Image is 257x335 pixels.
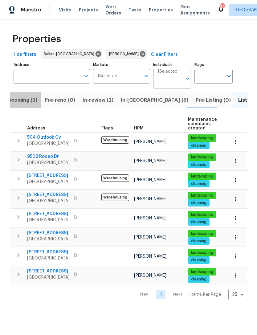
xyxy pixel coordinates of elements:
label: Individuals [153,63,191,67]
span: [GEOGRAPHIC_DATA] [27,198,70,204]
span: [PERSON_NAME] [134,159,166,163]
span: Flags [101,126,113,130]
span: landscaping [189,250,216,255]
span: Geo Assignments [180,4,210,16]
span: [PERSON_NAME] [134,197,166,201]
span: [GEOGRAPHIC_DATA] [27,274,70,280]
div: [PERSON_NAME] [106,49,147,59]
span: Properties [149,7,173,13]
button: Open [183,74,192,83]
p: Items Per Page [190,292,221,298]
span: cleaning [189,277,209,282]
span: Tasks [128,8,141,12]
button: Clear Filters [149,49,180,60]
div: 25 [228,287,247,303]
span: Upcoming (3) [4,96,37,104]
span: [GEOGRAPHIC_DATA] [27,255,70,261]
span: landscaping [189,269,216,275]
span: Pre-Listing (0) [196,96,231,104]
a: Goto page 1 [156,290,165,299]
span: Warehousing [101,174,129,182]
span: In-review (2) [83,96,113,104]
span: Work Orders [105,4,121,16]
span: cleaning [189,181,209,186]
span: landscaping [189,155,216,160]
span: Clear Filters [151,51,178,59]
span: [GEOGRAPHIC_DATA] [27,217,70,223]
span: [GEOGRAPHIC_DATA] [27,179,70,185]
button: Open [82,72,91,80]
span: [STREET_ADDRESS] [27,249,70,255]
span: [PERSON_NAME] [134,254,166,259]
span: 1 Selected [97,74,117,79]
span: Warehousing [101,136,129,144]
span: landscaping [189,136,216,141]
span: [PERSON_NAME] [134,235,166,239]
label: Flags [194,63,233,67]
span: landscaping [189,193,216,198]
span: landscaping [189,174,216,179]
span: [GEOGRAPHIC_DATA] [27,160,70,166]
span: Hide filters [12,51,36,59]
span: landscaping [189,212,216,217]
span: Address [27,126,45,130]
span: [PERSON_NAME] [134,273,166,278]
span: In-[GEOGRAPHIC_DATA] (5) [121,96,188,104]
span: cleaning [189,219,209,225]
div: 52 [220,4,225,10]
span: [GEOGRAPHIC_DATA] [27,141,70,147]
span: [STREET_ADDRESS] [27,211,70,217]
nav: Pagination Navigation [134,289,247,300]
span: [STREET_ADDRESS] [27,268,70,274]
span: cleaning [189,143,209,148]
span: 504 Outlook Cv [27,134,70,141]
span: Pre-reno (0) [45,96,75,104]
button: Open [142,72,151,80]
span: [PERSON_NAME] [134,140,166,144]
span: 1 Selected [157,69,177,74]
span: cleaning [189,162,209,167]
span: [PERSON_NAME] [134,178,166,182]
button: Hide filters [10,49,39,60]
button: Open [225,72,233,80]
span: cleaning [189,239,209,244]
span: Maintenance schedules created [188,117,217,130]
span: [GEOGRAPHIC_DATA] [27,236,70,242]
span: cleaning [189,200,209,206]
span: HPM [134,126,144,130]
span: Projects [79,7,98,13]
span: [STREET_ADDRESS] [27,192,70,198]
span: landscaping [189,231,216,236]
span: Dallas-[GEOGRAPHIC_DATA] [44,51,97,57]
label: Address [14,63,90,67]
div: Dallas-[GEOGRAPHIC_DATA] [41,49,102,59]
span: [PERSON_NAME] [109,51,141,57]
label: Markets [93,63,150,67]
span: [PERSON_NAME] [134,216,166,220]
span: [STREET_ADDRESS] [27,230,70,236]
span: Properties [12,36,61,42]
span: Visits [59,7,71,13]
span: Warehousing [101,194,129,201]
span: Maestro [21,7,41,13]
span: 9502 Rodeo Dr [27,153,70,160]
span: cleaning [189,258,209,263]
span: [STREET_ADDRESS] [27,173,70,179]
